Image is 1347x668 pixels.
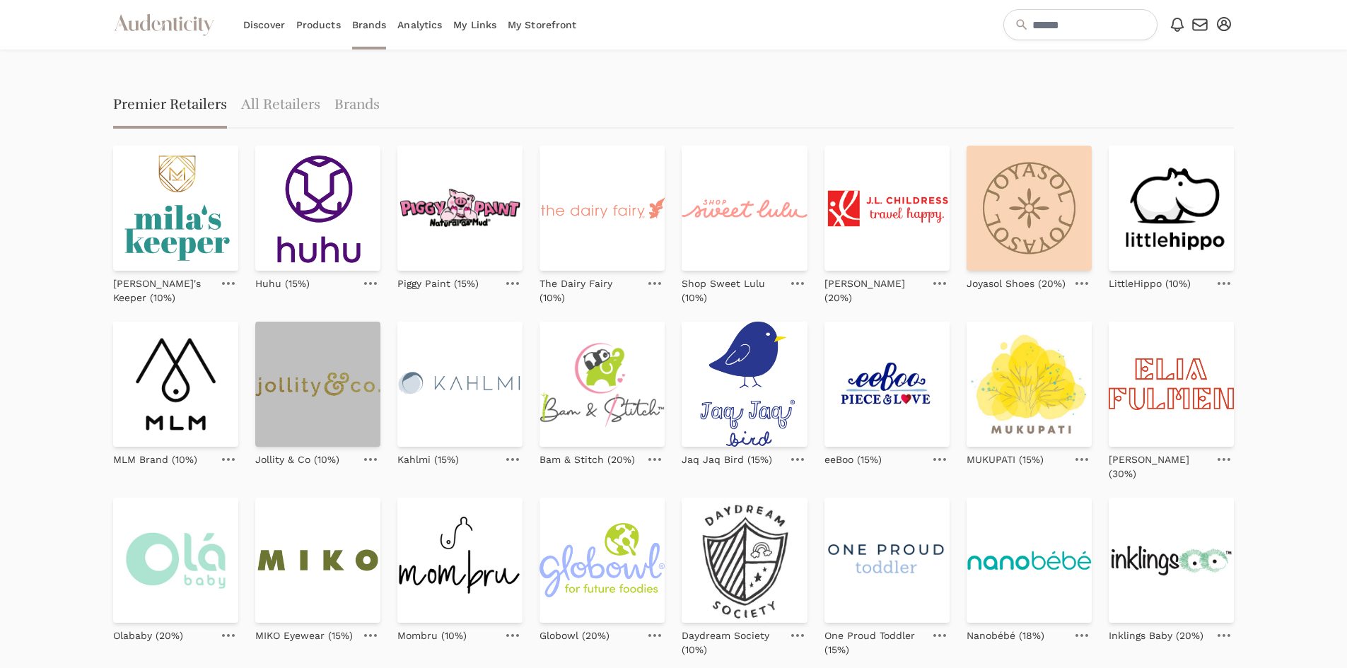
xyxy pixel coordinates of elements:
[113,628,183,643] p: Olababy (20%)
[824,146,950,271] img: jlchildress-logo-stacked_260x.png
[682,628,781,657] p: Daydream Society (10%)
[397,146,523,271] img: 632a14bdc9f20b467d0e7f56_download.png
[1109,623,1203,643] a: Inklings Baby (20%)
[397,447,459,467] a: Kahlmi (15%)
[1109,276,1191,291] p: LittleHippo (10%)
[540,452,635,467] p: Bam & Stitch (20%)
[967,452,1044,467] p: MUKUPATI (15%)
[540,628,610,643] p: Globowl (20%)
[113,452,197,467] p: MLM Brand (10%)
[1109,452,1208,481] p: [PERSON_NAME] (30%)
[255,498,380,623] img: Miko_Primary_Green.png
[1109,322,1234,447] img: 6347814845aea555ebaf772d_EliaFulmen-Logo-Stacked.png
[255,322,380,447] img: logo_2x.png
[241,83,320,129] a: All Retailers
[824,498,950,623] img: One_Proud_Toddler_Logo_360x.png
[682,271,781,305] a: Shop Sweet Lulu (10%)
[397,322,523,447] img: logo_website-2-04_510x.png
[397,271,479,291] a: Piggy Paint (15%)
[113,276,213,305] p: [PERSON_NAME]'s Keeper (10%)
[1109,628,1203,643] p: Inklings Baby (20%)
[113,498,238,623] img: Olababy_logo_color_RGB_2021m_f7c64e35-e419-49f9-8a0c-ed2863d41459_1600x.jpg
[113,83,227,129] span: Premier Retailers
[967,447,1044,467] a: MUKUPATI (15%)
[113,447,197,467] a: MLM Brand (10%)
[967,276,1066,291] p: Joyasol Shoes (20%)
[255,271,310,291] a: Huhu (15%)
[397,498,523,623] img: Mombru_Logo_1.png
[824,628,924,657] p: One Proud Toddler (15%)
[682,623,781,657] a: Daydream Society (10%)
[540,322,665,447] img: Logo-FullTM-500x_17f65d78-1daf-4442-9980-f61d2c2d6980.png
[967,146,1092,271] img: da055878049b6d7dee11e1452f94f521.jpg
[540,146,665,271] img: tdf_sig_coral_cmyk_with_tag_rm_316_1635271346__80152_6_-_Edited.png
[824,623,924,657] a: One Proud Toddler (15%)
[824,322,950,447] img: eeBoo-Piece-and-Love-1024-x-780.jpg
[397,452,459,467] p: Kahlmi (15%)
[824,271,924,305] a: [PERSON_NAME] (20%)
[397,276,479,291] p: Piggy Paint (15%)
[682,276,781,305] p: Shop Sweet Lulu (10%)
[1109,146,1234,271] img: little-hippo-logo.png
[255,276,310,291] p: Huhu (15%)
[255,623,353,643] a: MIKO Eyewear (15%)
[540,271,639,305] a: The Dairy Fairy (10%)
[682,322,807,447] img: jaqjaq-logo.png
[540,498,665,623] img: globowl-logo_primary-color-tagline.png
[682,447,772,467] a: Jaq Jaq Bird (15%)
[113,623,183,643] a: Olababy (20%)
[824,447,882,467] a: eeBoo (15%)
[682,498,807,623] img: logo-new-export.jpg
[540,276,639,305] p: The Dairy Fairy (10%)
[113,146,238,271] img: milas-keeper-logo.png
[967,322,1092,447] img: Logo_SHOP_512_x_512_px.png
[255,146,380,271] img: HuHu_Logo_Outlined_Stacked_Purple_d3e0ee55-ed66-4583-b299-27a3fd9dc6fc.png
[255,628,353,643] p: MIKO Eyewear (15%)
[967,498,1092,623] img: Nanobebe-Brand-_-Logos-2020_7ad2479a-9866-4b85-91e1-7ca2e57b8844.png
[1109,447,1208,481] a: [PERSON_NAME] (30%)
[113,322,238,447] img: Logo_BLACK_MLM_RGB_400x.png
[540,623,610,643] a: Globowl (20%)
[334,83,380,129] a: Brands
[397,623,467,643] a: Mombru (10%)
[682,146,807,271] img: logo_2x.png
[1109,271,1191,291] a: LittleHippo (10%)
[540,447,635,467] a: Bam & Stitch (20%)
[113,271,213,305] a: [PERSON_NAME]'s Keeper (10%)
[824,452,882,467] p: eeBoo (15%)
[397,628,467,643] p: Mombru (10%)
[255,452,339,467] p: Jollity & Co (10%)
[967,628,1044,643] p: Nanobébé (18%)
[1109,498,1234,623] img: Inklings_Website_Logo.jpg
[255,447,339,467] a: Jollity & Co (10%)
[824,276,924,305] p: [PERSON_NAME] (20%)
[967,623,1044,643] a: Nanobébé (18%)
[967,271,1066,291] a: Joyasol Shoes (20%)
[682,452,772,467] p: Jaq Jaq Bird (15%)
